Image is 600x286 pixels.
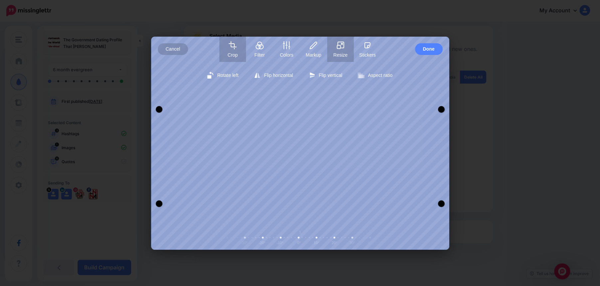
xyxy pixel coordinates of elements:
[273,52,300,58] span: Colors
[250,69,297,82] button: Flip horizontal
[246,52,273,58] span: Filter
[415,43,443,55] button: Done
[246,37,273,62] button: Filter
[158,43,188,55] button: Cancel
[423,43,435,55] span: Done
[217,73,239,78] span: Rotate left
[327,37,354,62] button: Resize
[219,37,246,62] button: Crop
[296,229,309,239] span: Center rotation
[219,52,246,58] span: Crop
[305,69,346,82] button: Flip vertical
[296,229,304,235] button: Center rotation
[354,52,381,58] span: Stickers
[354,69,396,82] button: Aspect ratio
[368,73,392,78] span: Aspect ratio
[354,37,381,62] button: Stickers
[166,43,180,55] span: Cancel
[264,73,293,78] span: Flip horizontal
[300,37,327,62] button: Markup
[319,73,342,78] span: Flip vertical
[300,52,327,58] span: Markup
[273,37,300,62] button: Colors
[327,52,354,58] span: Resize
[204,69,243,82] button: Rotate left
